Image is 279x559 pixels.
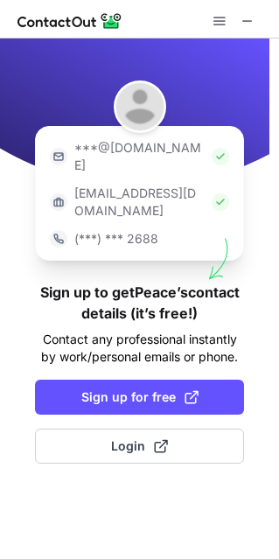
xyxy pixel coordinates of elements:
[114,80,166,133] img: Peace Saamo
[17,10,122,31] img: ContactOut v5.3.10
[212,193,229,211] img: Check Icon
[50,230,67,248] img: https://contactout.com/extension/app/static/media/login-phone-icon.bacfcb865e29de816d437549d7f4cb...
[81,388,199,406] span: Sign up for free
[74,139,205,174] p: ***@[DOMAIN_NAME]
[111,437,168,455] span: Login
[74,185,205,220] p: [EMAIL_ADDRESS][DOMAIN_NAME]
[35,429,244,464] button: Login
[50,148,67,165] img: https://contactout.com/extension/app/static/media/login-email-icon.f64bce713bb5cd1896fef81aa7b14a...
[35,282,244,324] h1: Sign up to get Peace’s contact details (it’s free!)
[212,148,229,165] img: Check Icon
[35,380,244,415] button: Sign up for free
[50,193,67,211] img: https://contactout.com/extension/app/static/media/login-work-icon.638a5007170bc45168077fde17b29a1...
[35,331,244,366] p: Contact any professional instantly by work/personal emails or phone.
